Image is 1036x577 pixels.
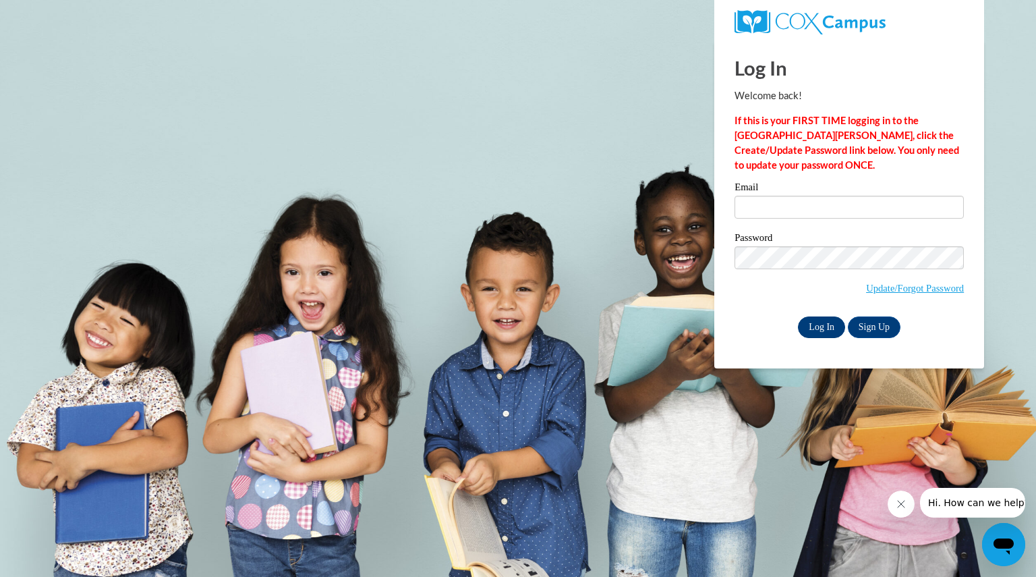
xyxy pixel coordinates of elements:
[798,317,845,338] input: Log In
[982,523,1025,566] iframe: Button to launch messaging window
[848,317,900,338] a: Sign Up
[735,115,959,171] strong: If this is your FIRST TIME logging in to the [GEOGRAPHIC_DATA][PERSON_NAME], click the Create/Upd...
[735,10,964,34] a: COX Campus
[735,54,964,82] h1: Log In
[888,491,915,518] iframe: Close message
[735,182,964,196] label: Email
[8,9,109,20] span: Hi. How can we help?
[735,10,886,34] img: COX Campus
[866,283,964,294] a: Update/Forgot Password
[920,488,1025,518] iframe: Message from company
[735,88,964,103] p: Welcome back!
[735,233,964,246] label: Password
